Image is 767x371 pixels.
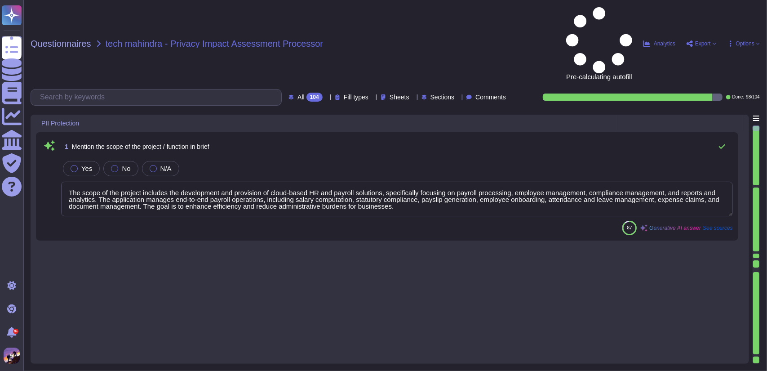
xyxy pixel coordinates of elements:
[297,94,305,100] span: All
[703,225,733,231] span: See sources
[643,40,675,47] button: Analytics
[390,94,409,100] span: Sheets
[41,120,79,126] span: PII Protection
[13,329,18,334] div: 9+
[306,93,323,102] div: 104
[4,348,20,364] img: user
[736,41,754,46] span: Options
[649,225,701,231] span: Generative AI answer
[61,143,68,150] span: 1
[732,95,745,99] span: Done:
[475,94,506,100] span: Comments
[2,346,26,366] button: user
[654,41,675,46] span: Analytics
[61,182,733,216] textarea: The scope of the project includes the development and provision of cloud-based HR and payroll sol...
[160,165,172,172] span: N/A
[627,225,632,230] span: 87
[122,165,130,172] span: No
[35,89,281,105] input: Search by keywords
[81,165,92,172] span: Yes
[106,39,324,48] span: tech mahindra - Privacy Impact Assessment Processor
[430,94,455,100] span: Sections
[746,95,760,99] span: 98 / 104
[31,39,91,48] span: Questionnaires
[344,94,368,100] span: Fill types
[72,143,209,150] span: Mention the scope of the project / function in brief
[566,7,632,80] span: Pre-calculating autofill
[695,41,711,46] span: Export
